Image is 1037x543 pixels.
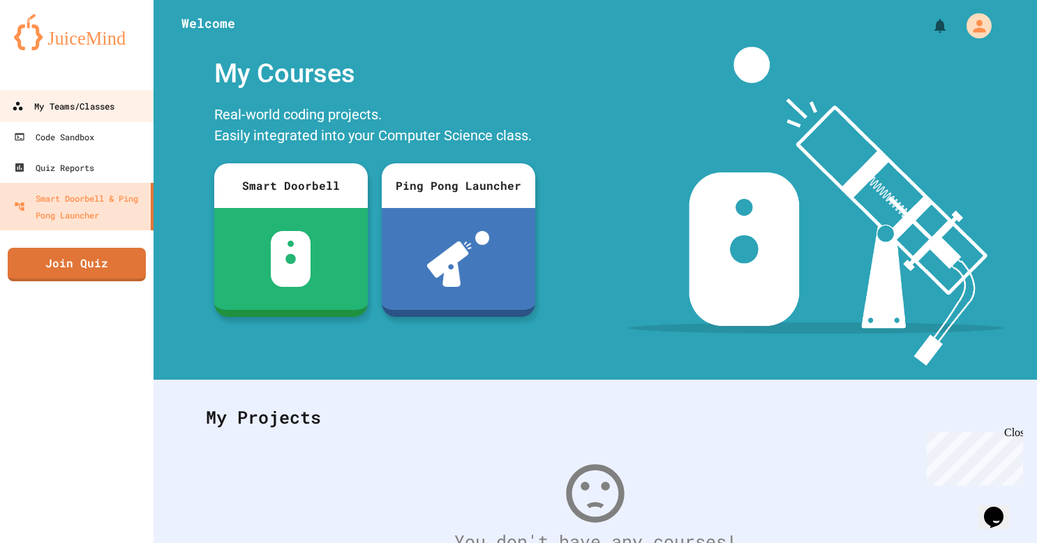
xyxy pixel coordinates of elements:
[192,390,999,445] div: My Projects
[271,231,311,287] img: sdb-white.svg
[14,128,94,145] div: Code Sandbox
[8,248,146,281] a: Join Quiz
[12,98,114,115] div: My Teams/Classes
[14,159,94,176] div: Quiz Reports
[214,163,368,208] div: Smart Doorbell
[14,190,145,223] div: Smart Doorbell & Ping Pong Launcher
[14,14,140,50] img: logo-orange.svg
[978,487,1023,529] iframe: chat widget
[6,6,96,89] div: Chat with us now!Close
[952,10,995,42] div: My Account
[207,47,542,101] div: My Courses
[921,426,1023,486] iframe: chat widget
[427,231,489,287] img: ppl-with-ball.png
[382,163,535,208] div: Ping Pong Launcher
[906,14,952,38] div: My Notifications
[629,47,1003,366] img: banner-image-my-projects.png
[207,101,542,153] div: Real-world coding projects. Easily integrated into your Computer Science class.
